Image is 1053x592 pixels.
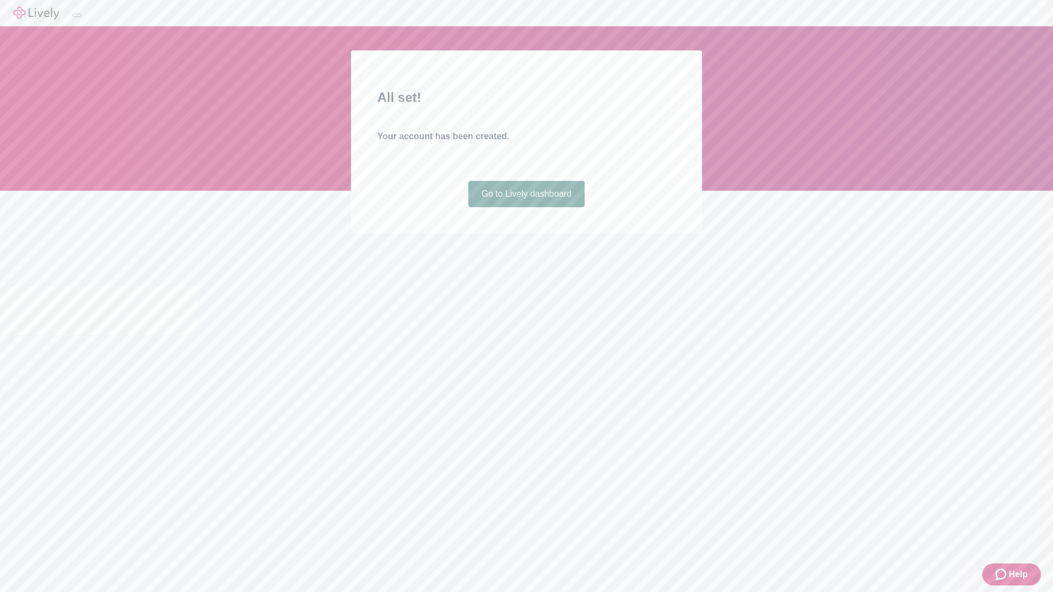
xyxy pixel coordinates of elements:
[1009,568,1028,581] span: Help
[377,130,676,143] h4: Your account has been created.
[377,88,676,107] h2: All set!
[13,7,59,20] img: Lively
[72,14,81,17] button: Log out
[982,563,1041,585] button: Zendesk support iconHelp
[995,568,1009,581] svg: Zendesk support icon
[468,181,585,207] a: Go to Lively dashboard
